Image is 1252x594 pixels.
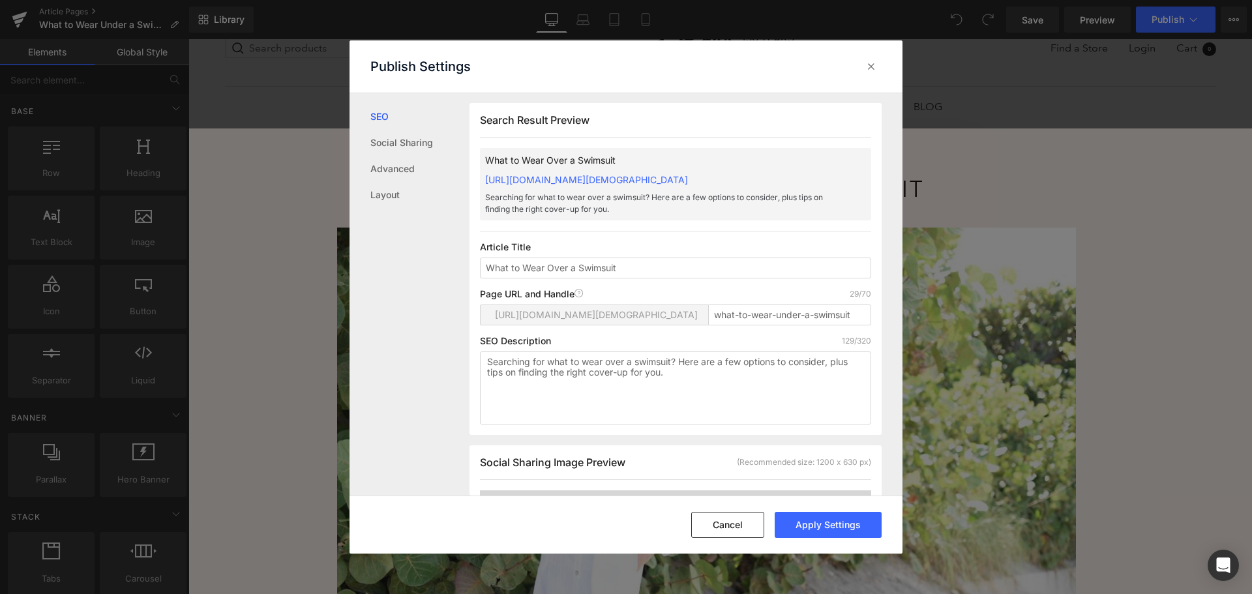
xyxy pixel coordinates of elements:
[480,242,871,252] p: Article Title
[485,153,824,168] p: What to Wear Over a Swimsuit
[260,135,797,166] h1: What to Wear Over a Swimsuit
[842,336,871,346] p: 129/320
[485,192,824,215] p: Searching for what to wear over a swimsuit? Here are a few options to consider, plus tips on find...
[737,456,871,468] div: (Recommended size: 1200 x 630 px)
[370,59,471,74] p: Publish Settings
[850,289,871,299] p: 29/70
[485,174,688,185] a: [URL][DOMAIN_NAME][DEMOGRAPHIC_DATA]
[708,304,871,325] input: Enter article title...
[480,289,584,299] p: Page URL and Handle
[370,130,469,156] a: Social Sharing
[495,310,698,320] span: [URL][DOMAIN_NAME][DEMOGRAPHIC_DATA]
[480,258,871,278] input: Enter your page title...
[480,336,551,346] p: SEO Description
[775,512,882,538] button: Apply Settings
[370,182,469,208] a: Layout
[691,512,764,538] button: Cancel
[480,456,625,469] span: Social Sharing Image Preview
[480,113,589,126] span: Search Result Preview
[1208,550,1239,581] div: Open Intercom Messenger
[370,104,469,130] a: SEO
[370,156,469,182] a: Advanced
